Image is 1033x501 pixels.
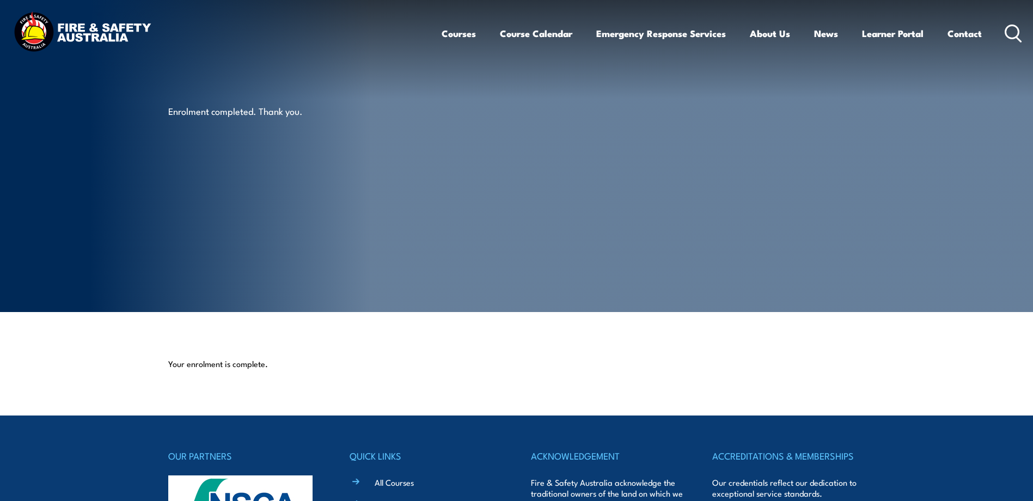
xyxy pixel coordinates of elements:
[531,448,683,463] h4: ACKNOWLEDGEMENT
[168,448,321,463] h4: OUR PARTNERS
[948,19,982,48] a: Contact
[750,19,790,48] a: About Us
[350,448,502,463] h4: QUICK LINKS
[862,19,924,48] a: Learner Portal
[814,19,838,48] a: News
[168,105,367,117] p: Enrolment completed. Thank you.
[712,477,865,499] p: Our credentials reflect our dedication to exceptional service standards.
[596,19,726,48] a: Emergency Response Services
[168,358,865,369] p: Your enrolment is complete.
[442,19,476,48] a: Courses
[500,19,572,48] a: Course Calendar
[375,476,414,488] a: All Courses
[712,448,865,463] h4: ACCREDITATIONS & MEMBERSHIPS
